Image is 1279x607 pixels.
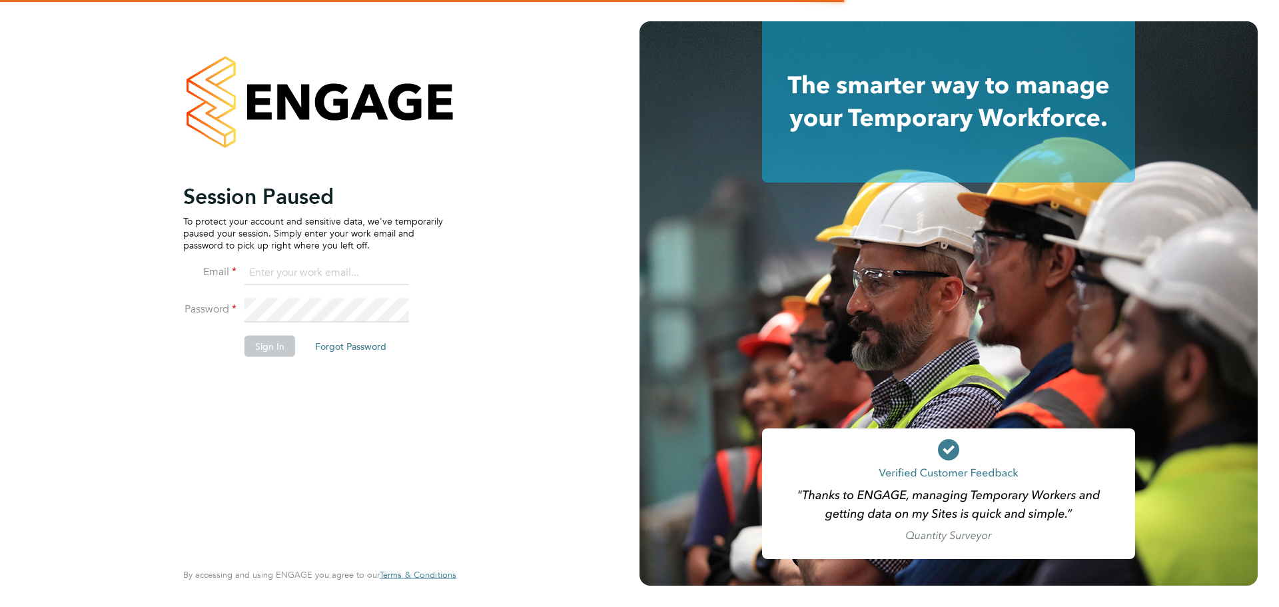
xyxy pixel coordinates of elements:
input: Enter your work email... [244,261,409,285]
button: Sign In [244,335,295,356]
a: Terms & Conditions [380,570,456,580]
h2: Session Paused [183,183,443,209]
span: By accessing and using ENGAGE you agree to our [183,569,456,580]
label: Email [183,265,236,279]
p: To protect your account and sensitive data, we've temporarily paused your session. Simply enter y... [183,215,443,251]
label: Password [183,302,236,316]
button: Forgot Password [304,335,397,356]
